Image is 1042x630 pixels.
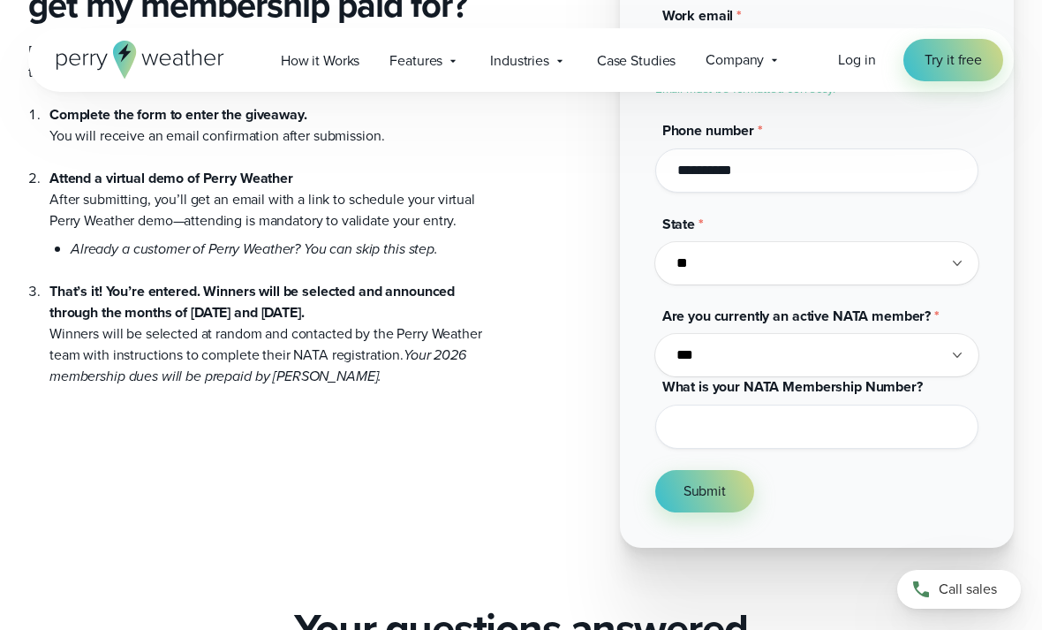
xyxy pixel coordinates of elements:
span: Features [389,50,442,72]
li: After submitting, you’ll get an email with a link to schedule your virtual Perry Weather demo—att... [49,147,507,260]
strong: That’s it! You’re entered. Winners will be selected and announced through the months of [DATE] an... [49,281,455,323]
span: Phone number [662,120,754,140]
span: Submit [683,481,726,502]
span: Company [706,49,764,71]
em: Already a customer of Perry Weather? You can skip this step. [71,239,438,259]
span: What is your NATA Membership Number? [662,376,923,397]
button: Submit [655,470,754,512]
span: Try it free [925,49,982,71]
strong: Attend a virtual demo of Perry Weather [49,168,293,188]
a: Case Studies [582,42,691,79]
span: Industries [490,50,549,72]
strong: Complete the form to enter the giveaway. [49,104,307,125]
span: Case Studies [597,50,676,72]
li: Winners will be selected at random and contacted by the Perry Weather team with instructions to c... [49,260,507,387]
a: Try it free [903,39,1003,81]
a: Call sales [897,570,1021,609]
a: How it Works [266,42,374,79]
span: State [662,214,695,234]
span: Call sales [939,579,997,600]
li: You will receive an email confirmation after submission. [49,104,507,147]
span: Log in [838,49,875,70]
span: How it Works [281,50,359,72]
em: Your 2026 membership dues will be prepaid by [PERSON_NAME]. [49,345,466,386]
span: Work email [662,5,734,26]
a: Log in [838,49,875,71]
span: Are you currently an active NATA member? [662,306,932,326]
